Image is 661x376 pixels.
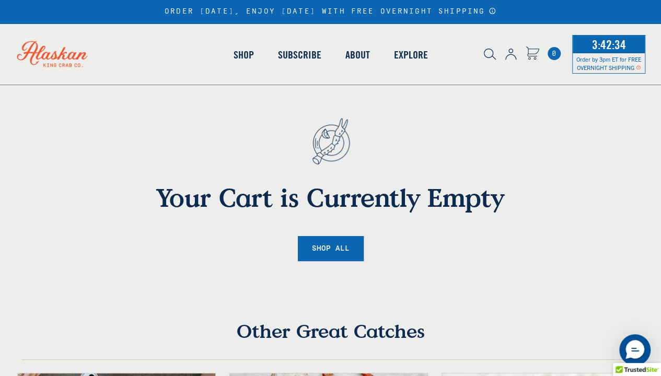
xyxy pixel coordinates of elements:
[41,182,621,213] h1: Your Cart is Currently Empty
[505,49,516,60] img: account
[165,7,496,16] div: ORDER [DATE], ENJOY [DATE] WITH FREE OVERNIGHT SHIPPING
[333,25,381,85] a: About
[265,25,333,85] a: Subscribe
[298,236,364,262] a: Shop All
[548,47,561,60] a: Cart
[5,29,99,78] img: Alaskan King Crab Co. logo
[489,7,496,15] a: Announcement Bar Modal
[22,320,639,359] h4: Other Great Catches
[576,55,641,71] span: Order by 3pm ET for FREE OVERNIGHT SHIPPING
[526,46,539,62] a: Cart
[619,334,651,366] div: Messenger Dummy Widget
[636,64,641,71] span: Shipping Notice Icon
[548,47,561,60] span: 0
[295,100,366,182] img: empty cart - anchor
[221,25,265,85] a: Shop
[589,34,628,55] span: 3:42:34
[484,49,496,60] img: search
[381,25,439,85] a: Explore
